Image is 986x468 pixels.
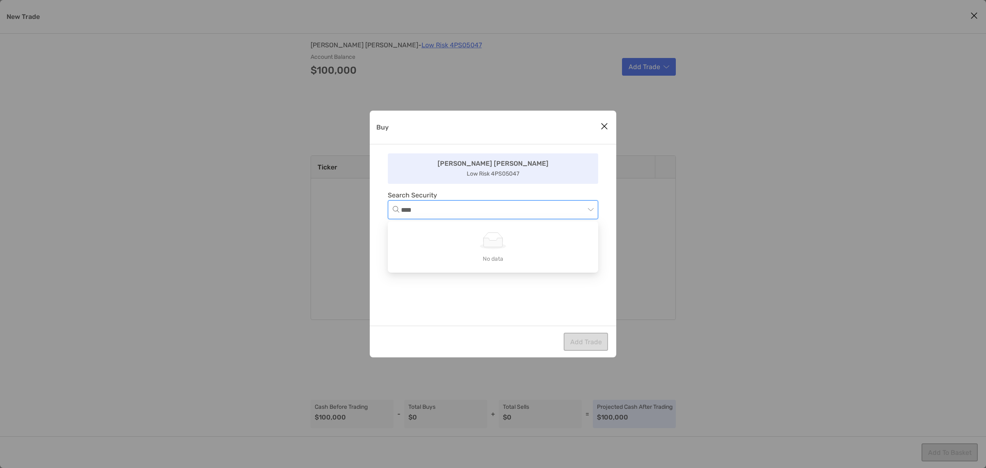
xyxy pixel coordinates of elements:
p: Search Security [388,190,598,200]
p: Buy [376,122,389,132]
p: [PERSON_NAME] [PERSON_NAME] [438,158,548,169]
p: Low Risk 4PS05047 [467,169,519,179]
button: Close modal [598,120,610,133]
div: Buy [370,111,616,357]
div: No data [398,255,588,264]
